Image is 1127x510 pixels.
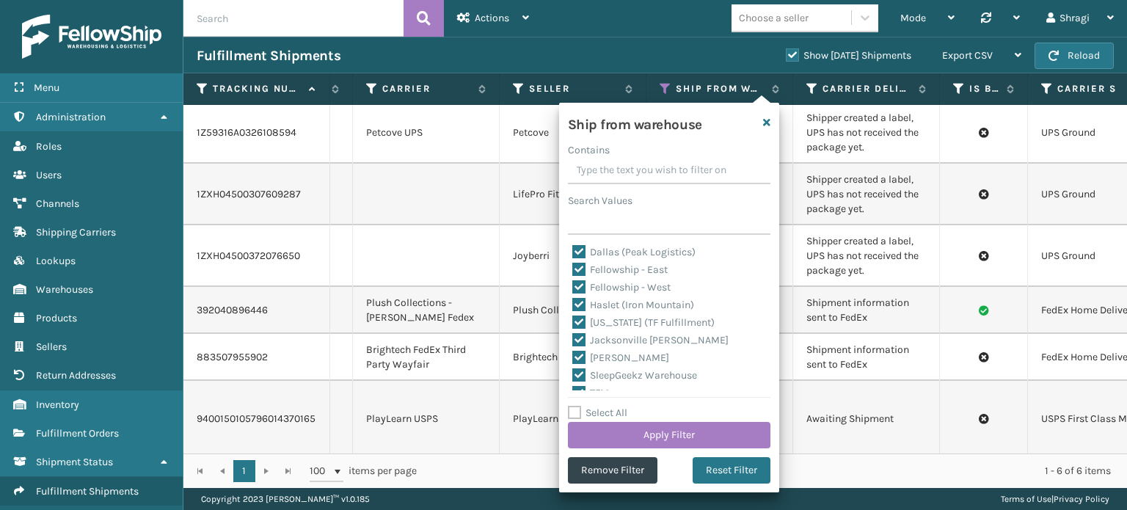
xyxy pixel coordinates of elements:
[572,246,696,258] label: Dallas (Peak Logistics)
[568,422,770,448] button: Apply Filter
[500,102,646,164] td: Petcove
[500,381,646,457] td: PlayLearn
[500,334,646,381] td: Brightech
[500,225,646,287] td: Joyberri
[36,140,62,153] span: Roles
[793,334,940,381] td: Shipment information sent to FedEx
[568,193,632,208] label: Search Values
[310,464,332,478] span: 100
[1035,43,1114,69] button: Reload
[676,82,765,95] label: Ship from warehouse
[568,142,610,158] label: Contains
[572,281,671,294] label: Fellowship - West
[36,369,116,382] span: Return Addresses
[529,82,618,95] label: Seller
[36,169,62,181] span: Users
[183,225,330,287] td: 1ZXH04500372076650
[572,351,669,364] label: [PERSON_NAME]
[183,164,330,225] td: 1ZXH04500307609287
[183,381,330,457] td: 9400150105796014370165
[36,111,106,123] span: Administration
[942,49,993,62] span: Export CSV
[22,15,161,59] img: logo
[183,287,330,334] td: 392040896446
[353,102,500,164] td: Petcove UPS
[36,226,116,238] span: Shipping Carriers
[786,49,911,62] label: Show [DATE] Shipments
[353,287,500,334] td: Plush Collections - [PERSON_NAME] Fedex
[793,287,940,334] td: Shipment information sent to FedEx
[500,164,646,225] td: LifePro Fitness
[572,334,729,346] label: Jacksonville [PERSON_NAME]
[310,460,417,482] span: items per page
[183,102,330,164] td: 1Z59316A0326108594
[34,81,59,94] span: Menu
[572,387,609,399] label: TFM
[36,283,93,296] span: Warehouses
[793,102,940,164] td: Shipper created a label, UPS has not received the package yet.
[36,340,67,353] span: Sellers
[36,312,77,324] span: Products
[183,334,330,381] td: 883507955902
[233,460,255,482] a: 1
[475,12,509,24] span: Actions
[36,427,119,440] span: Fulfillment Orders
[739,10,809,26] div: Choose a seller
[36,398,79,411] span: Inventory
[568,407,627,419] label: Select All
[693,457,770,484] button: Reset Filter
[382,82,471,95] label: Carrier
[793,225,940,287] td: Shipper created a label, UPS has not received the package yet.
[437,464,1111,478] div: 1 - 6 of 6 items
[1054,494,1109,504] a: Privacy Policy
[36,456,113,468] span: Shipment Status
[568,112,702,134] h4: Ship from warehouse
[572,316,715,329] label: [US_STATE] (TF Fulfillment)
[1001,488,1109,510] div: |
[823,82,911,95] label: Carrier Delivery Status
[213,82,302,95] label: Tracking Number
[572,299,694,311] label: Haslet (Iron Mountain)
[793,381,940,457] td: Awaiting Shipment
[793,164,940,225] td: Shipper created a label, UPS has not received the package yet.
[353,334,500,381] td: Brightech FedEx Third Party Wayfair
[900,12,926,24] span: Mode
[572,263,668,276] label: Fellowship - East
[353,381,500,457] td: PlayLearn USPS
[36,197,79,210] span: Channels
[36,255,76,267] span: Lookups
[1001,494,1051,504] a: Terms of Use
[572,369,697,382] label: SleepGeekz Warehouse
[36,485,139,498] span: Fulfillment Shipments
[201,488,370,510] p: Copyright 2023 [PERSON_NAME]™ v 1.0.185
[568,457,657,484] button: Remove Filter
[568,158,770,184] input: Type the text you wish to filter on
[969,82,999,95] label: Is Buy Shipping
[500,287,646,334] td: Plush Collections
[197,47,340,65] h3: Fulfillment Shipments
